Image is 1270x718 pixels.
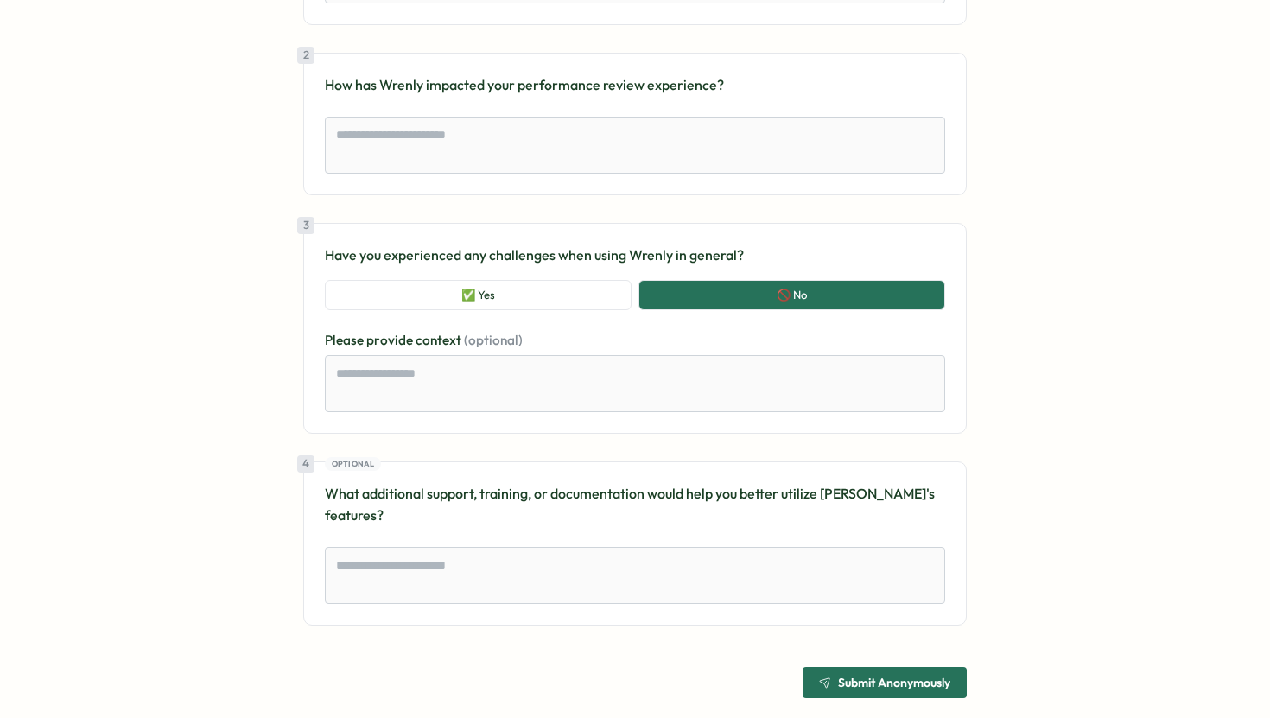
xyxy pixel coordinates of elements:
span: context [416,332,464,348]
button: 🚫 No [638,280,945,311]
button: Submit Anonymously [803,667,967,698]
p: What additional support, training, or documentation would help you better utilize [PERSON_NAME]'s... [325,483,945,526]
span: Please [325,332,366,348]
div: 4 [297,455,314,473]
p: How has Wrenly impacted your performance review experience? [325,74,945,96]
div: 3 [297,217,314,234]
span: Optional [332,458,375,470]
span: Submit Anonymously [838,677,950,689]
button: ✅ Yes [325,280,632,311]
p: Have you experienced any challenges when using Wrenly in general? [325,245,945,266]
span: provide [366,332,416,348]
div: 2 [297,47,314,64]
span: (optional) [464,332,523,348]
